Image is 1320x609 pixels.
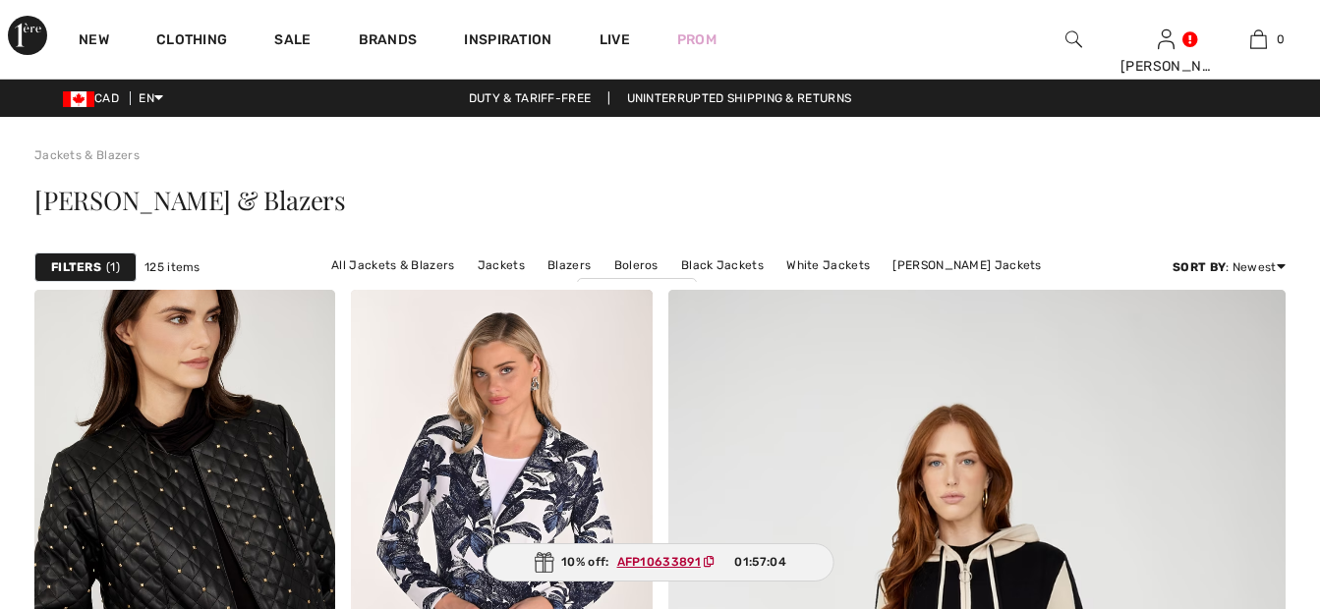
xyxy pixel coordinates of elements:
img: My Bag [1250,28,1267,51]
a: Jackets & Blazers [34,148,140,162]
a: Blue Jackets [700,279,796,304]
span: 125 items [144,258,201,276]
strong: Filters [51,258,101,276]
a: New [79,31,109,52]
img: Canadian Dollar [63,91,94,107]
img: 1ère Avenue [8,16,47,55]
a: Live [600,29,630,50]
a: Boleros [604,252,668,278]
a: [PERSON_NAME] Jackets [883,252,1051,278]
div: [PERSON_NAME] [1120,56,1211,77]
span: EN [139,91,163,105]
a: White Jackets [776,252,880,278]
strong: Sort By [1173,260,1226,274]
a: Sale [274,31,311,52]
img: My Info [1158,28,1175,51]
span: [PERSON_NAME] & Blazers [34,183,346,217]
img: search the website [1065,28,1082,51]
a: Jackets [468,252,535,278]
span: CAD [63,91,127,105]
span: 01:57:04 [734,553,785,571]
a: Sign In [1158,29,1175,48]
a: Black Jackets [671,252,774,278]
a: Blazers [538,252,601,278]
a: Brands [359,31,418,52]
a: [PERSON_NAME] [577,278,697,305]
span: 1 [106,258,120,276]
img: Gift.svg [534,552,553,573]
a: Clothing [156,31,227,52]
div: 10% off: [486,543,834,581]
span: 0 [1277,30,1285,48]
span: Inspiration [464,31,551,52]
div: : Newest [1173,258,1286,276]
ins: AFP10633891 [617,555,701,569]
a: Prom [677,29,717,50]
a: All Jackets & Blazers [321,252,464,278]
a: 0 [1213,28,1303,51]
